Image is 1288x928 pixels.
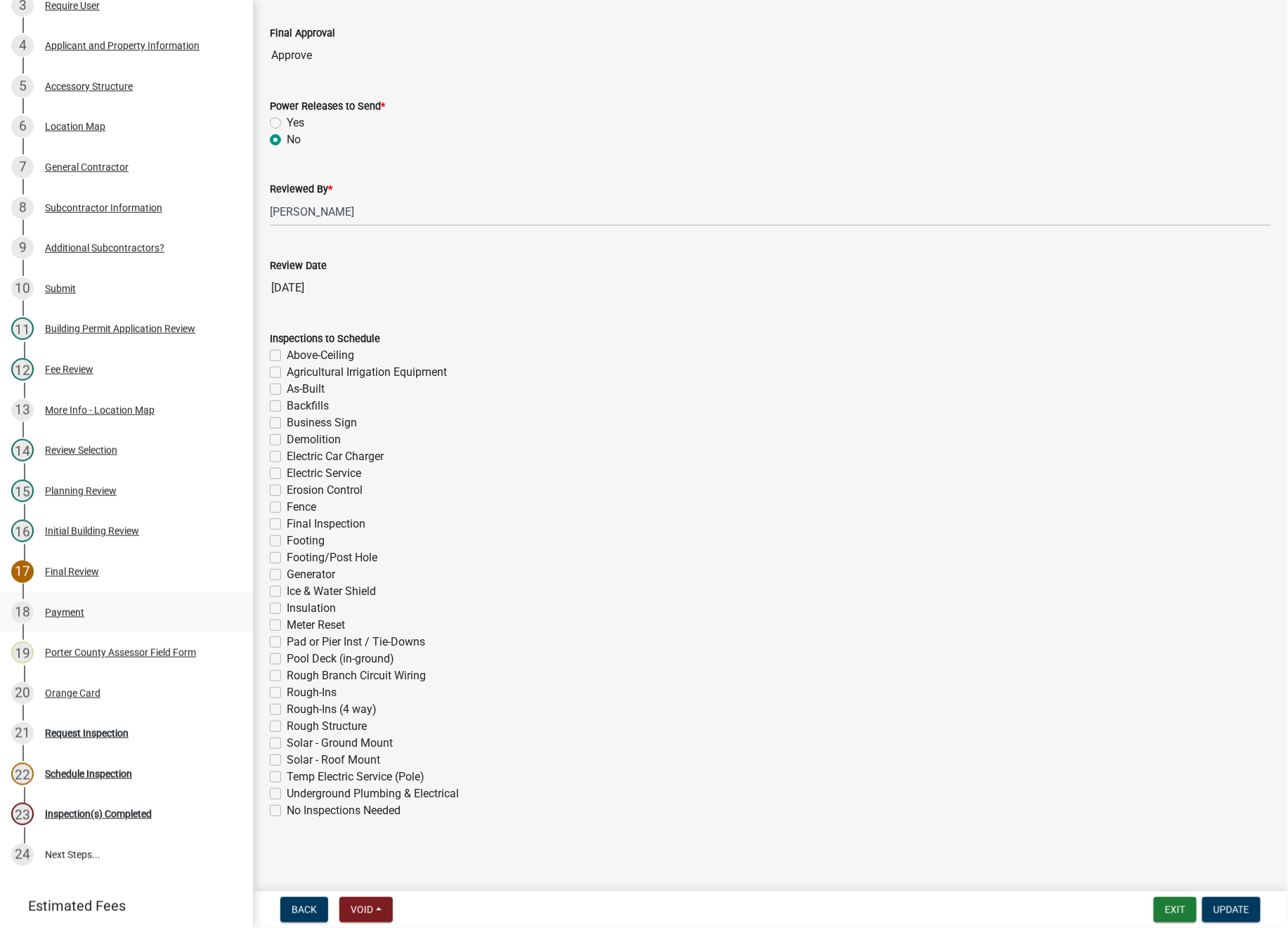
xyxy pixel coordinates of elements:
[45,365,93,374] div: Fee Review
[287,600,336,617] label: Insulation
[287,516,365,532] label: Final Inspection
[287,448,384,465] label: Electric Car Charger
[45,688,100,698] div: Orange Card
[270,102,385,112] label: Power Releases to Send
[292,904,317,915] span: Back
[287,684,337,701] label: Rough-Ins
[11,75,34,98] div: 5
[45,486,117,496] div: Planning Review
[287,617,345,634] label: Meter Reset
[287,347,354,364] label: Above-Ceiling
[45,284,76,294] div: Submit
[287,752,380,769] label: Solar - Roof Mount
[280,897,328,922] button: Back
[45,203,162,213] div: Subcontractor Information
[287,431,341,448] label: Demolition
[287,414,357,431] label: Business Sign
[45,41,200,51] div: Applicant and Property Information
[287,499,316,516] label: Fence
[287,364,447,381] label: Agricultural Irrigation Equipment
[11,722,34,745] div: 21
[11,277,34,300] div: 10
[287,651,394,667] label: Pool Deck (in-ground)
[287,465,361,482] label: Electric Service
[287,785,459,802] label: Underground Plumbing & Electrical
[11,34,34,57] div: 4
[287,115,304,131] label: Yes
[287,549,377,566] label: Footing/Post Hole
[11,399,34,421] div: 13
[351,904,373,915] span: Void
[287,398,329,414] label: Backfills
[11,480,34,502] div: 15
[287,583,376,600] label: Ice & Water Shield
[45,81,133,91] div: Accessory Structure
[287,718,367,735] label: Rough Structure
[45,162,129,172] div: General Contractor
[287,634,425,651] label: Pad or Pier Inst / Tie-Downs
[287,769,424,785] label: Temp Electric Service (Pole)
[270,185,332,195] label: Reviewed By
[287,482,363,499] label: Erosion Control
[11,197,34,219] div: 8
[287,802,401,819] label: No Inspections Needed
[11,641,34,664] div: 19
[11,115,34,138] div: 6
[11,439,34,462] div: 14
[287,131,301,148] label: No
[11,803,34,825] div: 23
[1202,897,1261,922] button: Update
[45,769,132,779] div: Schedule Inspection
[11,601,34,624] div: 18
[45,1,100,11] div: Require User
[11,237,34,259] div: 9
[11,682,34,705] div: 20
[11,892,230,920] a: Estimated Fees
[287,566,335,583] label: Generator
[45,526,139,536] div: Initial Building Review
[11,844,34,866] div: 24
[45,243,164,253] div: Additional Subcontractors?
[287,532,325,549] label: Footing
[287,381,325,398] label: As-Built
[11,156,34,178] div: 7
[287,667,426,684] label: Rough Branch Circuit Wiring
[45,648,196,658] div: Porter County Assessor Field Form
[11,358,34,381] div: 12
[339,897,393,922] button: Void
[287,735,393,752] label: Solar - Ground Mount
[45,567,99,577] div: Final Review
[45,809,152,819] div: Inspection(s) Completed
[270,334,380,344] label: Inspections to Schedule
[270,261,327,271] label: Review Date
[270,29,335,39] label: Final Approval
[45,608,84,617] div: Payment
[11,520,34,542] div: 16
[45,405,155,415] div: More Info - Location Map
[45,324,195,334] div: Building Permit Application Review
[287,701,377,718] label: Rough-Ins (4 way)
[45,728,129,738] div: Request Inspection
[45,445,117,455] div: Review Selection
[45,122,105,131] div: Location Map
[1154,897,1197,922] button: Exit
[11,318,34,340] div: 11
[11,763,34,785] div: 22
[11,561,34,583] div: 17
[1214,904,1249,915] span: Update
